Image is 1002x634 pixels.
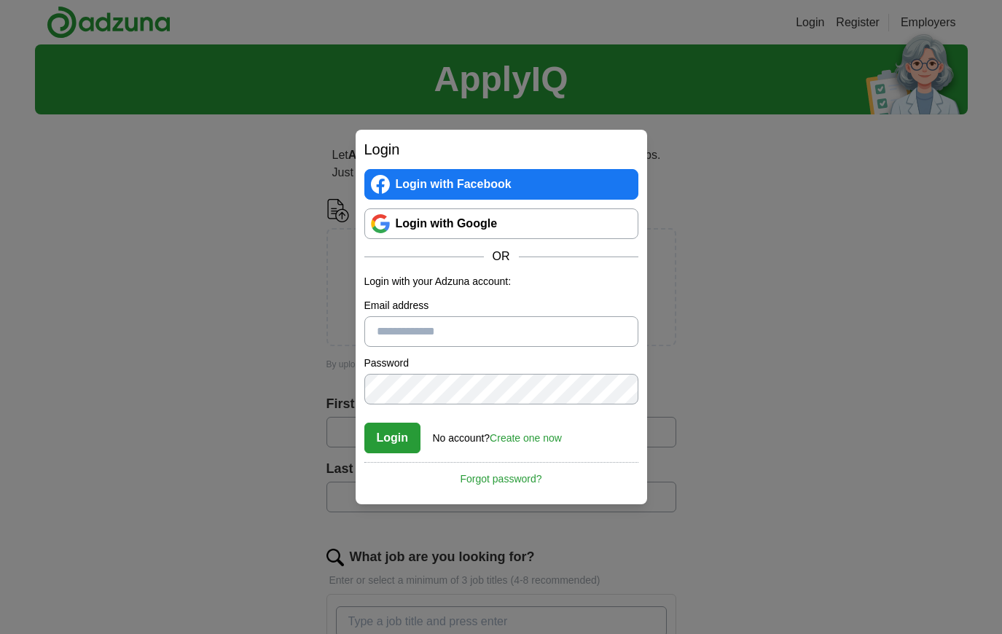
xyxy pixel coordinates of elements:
div: No account? [433,422,562,446]
h2: Login [364,138,638,160]
label: Password [364,356,638,371]
a: Login with Google [364,208,638,239]
label: Email address [364,298,638,313]
p: Login with your Adzuna account: [364,274,638,289]
button: Login [364,423,421,453]
a: Create one now [490,432,562,444]
a: Login with Facebook [364,169,638,200]
span: OR [484,248,519,265]
a: Forgot password? [364,462,638,487]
